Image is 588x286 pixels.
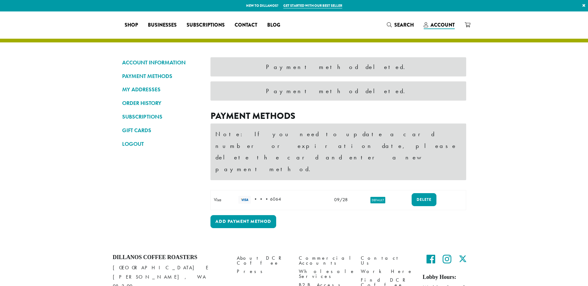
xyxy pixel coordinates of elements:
[125,21,138,29] span: Shop
[122,111,201,122] a: SUBSCRIPTIONS
[361,267,413,276] a: Work Here
[210,57,466,76] div: Payment method deleted.
[113,254,228,261] h4: Dillanos Coffee Roasters
[148,21,177,29] span: Businesses
[122,84,201,95] a: MY ADDRESSES
[215,128,461,175] p: Note: If you need to update a card number or expiration date, please delete the card and enter a ...
[382,20,419,30] a: Search
[235,21,257,29] span: Contact
[370,197,385,203] mark: Default
[214,196,232,203] div: Visa
[283,3,342,8] a: Get started with our best seller
[431,21,455,28] span: Account
[187,21,225,29] span: Subscriptions
[210,110,466,121] h2: Payment Methods
[210,81,466,101] div: Payment method deleted.
[210,215,276,228] a: Add payment method
[323,190,359,210] td: 09/28
[122,139,201,149] a: LOGOUT
[122,57,201,230] nav: Account pages
[122,125,201,136] a: GIFT CARDS
[237,254,290,267] a: About DCR Coffee
[235,190,323,210] td: • • • 6064
[122,98,201,108] a: ORDER HISTORY
[238,196,251,204] img: Visa
[122,71,201,81] a: PAYMENT METHODS
[412,193,436,206] a: Delete
[397,190,408,210] td: N/A
[267,21,280,29] span: Blog
[120,20,143,30] a: Shop
[361,254,413,267] a: Contact Us
[423,274,475,281] h5: Lobby Hours:
[122,57,201,68] a: ACCOUNT INFORMATION
[394,21,414,28] span: Search
[237,267,290,276] a: Press
[299,254,351,267] a: Commercial Accounts
[299,267,351,281] a: Wholesale Services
